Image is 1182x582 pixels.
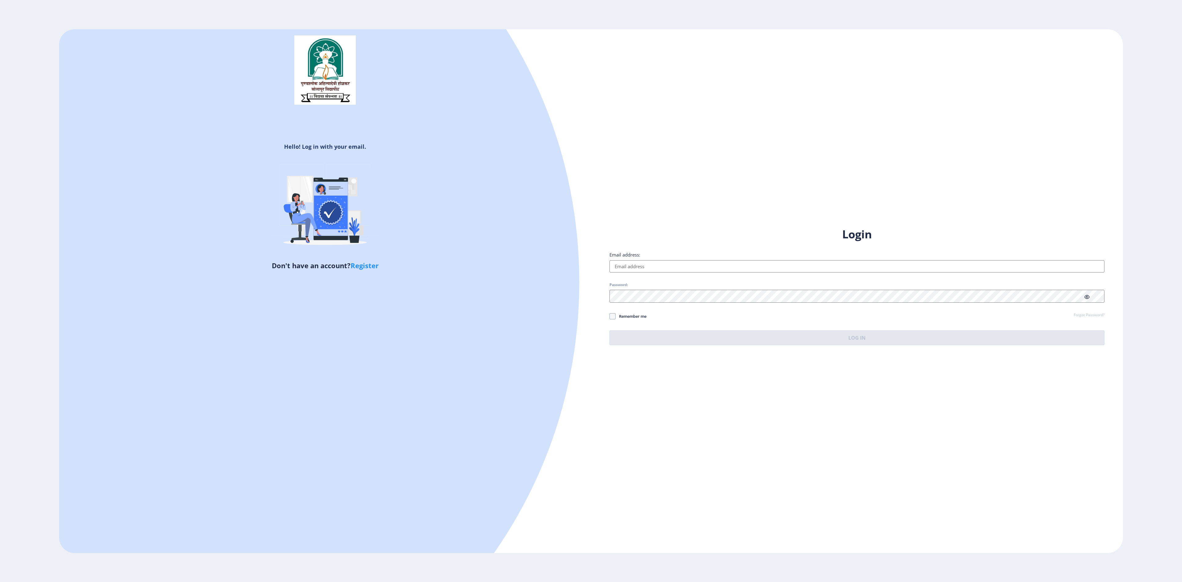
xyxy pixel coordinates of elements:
label: Password: [609,282,628,287]
span: Remember me [616,313,646,320]
a: Register [351,261,379,270]
input: Email address [609,260,1104,273]
h1: Login [609,227,1104,242]
a: Forgot Password? [1074,313,1104,318]
button: Log In [609,330,1104,345]
img: sulogo.png [294,35,356,105]
h5: Don't have an account? [64,261,586,270]
label: Email address: [609,252,640,258]
img: Verified-rafiki.svg [271,153,379,261]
